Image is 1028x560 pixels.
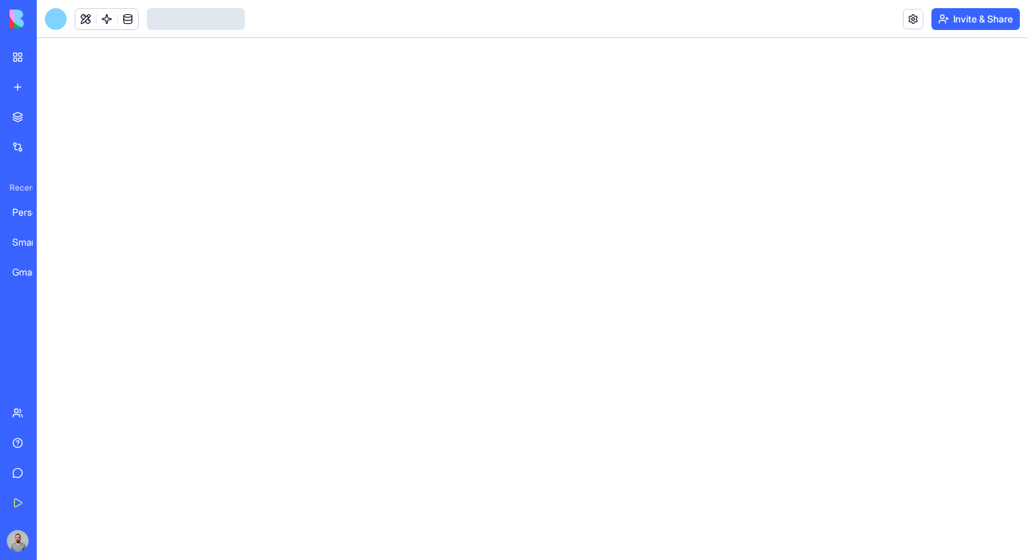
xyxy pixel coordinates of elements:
[4,259,58,286] a: Gmail Email Sender
[12,235,50,249] div: Smart CRM
[4,182,33,193] span: Recent
[4,229,58,256] a: Smart CRM
[12,205,50,219] div: Personal Assistant
[7,530,29,552] img: image_123650291_bsq8ao.jpg
[931,8,1020,30] button: Invite & Share
[4,199,58,226] a: Personal Assistant
[10,10,94,29] img: logo
[12,265,50,279] div: Gmail Email Sender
